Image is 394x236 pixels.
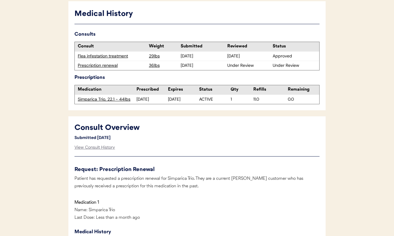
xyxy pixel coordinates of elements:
[288,87,319,93] div: Remaining
[168,87,199,93] div: Expires
[149,53,179,59] div: 29lbs
[78,87,136,93] div: Medication
[273,53,317,59] div: Approved
[74,214,140,222] div: Last Dose: Less than a month ago
[74,73,320,82] div: Prescriptions
[78,44,146,50] div: Consult
[273,44,317,50] div: Status
[288,96,319,102] div: 0.0
[78,53,146,59] div: Flea infestation treatment
[74,141,115,154] div: View Consult History
[136,96,168,102] div: [DATE]
[74,207,127,214] div: Name: Simparica Trio
[181,63,225,69] div: [DATE]
[74,166,320,174] div: Request: Prescription Renewal
[199,87,231,93] div: Status
[227,53,271,59] div: [DATE]
[74,122,253,134] div: Consult Overview
[227,44,271,50] div: Reviewed
[253,96,285,102] div: 11.0
[74,134,120,141] div: Submitted [DATE]
[168,96,199,102] div: [DATE]
[199,96,231,102] div: ACTIVE
[74,8,320,20] div: Medical History
[181,44,225,50] div: Submitted
[149,63,179,69] div: 36lbs
[136,87,168,93] div: Prescribed
[149,44,179,50] div: Weight
[74,30,320,39] div: Consults
[74,175,320,190] div: Patient has requested a prescription renewal for Simparica Trio. They are a current [PERSON_NAME]...
[231,87,253,93] div: Qty
[78,96,136,102] div: Simparica Trio, 22.1 - 44lbs
[273,63,317,69] div: Under Review
[227,63,271,69] div: Under Review
[231,96,253,102] div: 1
[78,63,146,69] div: Prescription renewal
[253,87,285,93] div: Refills
[181,53,225,59] div: [DATE]
[74,200,99,205] strong: Medication 1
